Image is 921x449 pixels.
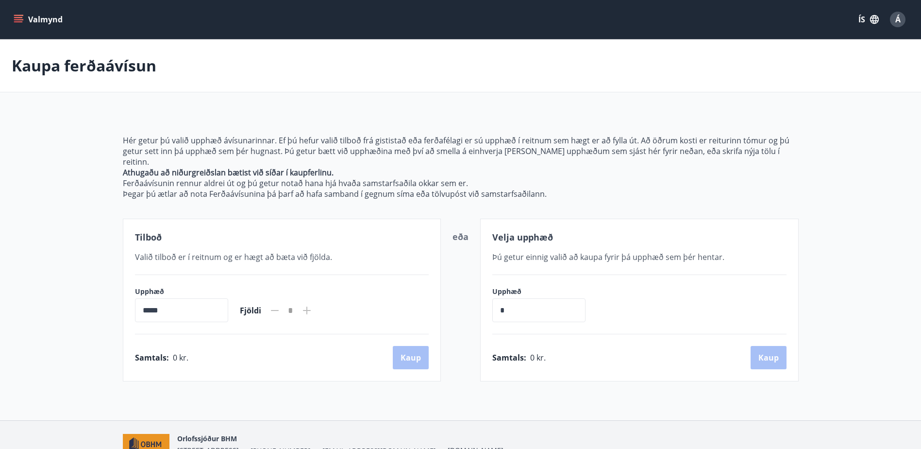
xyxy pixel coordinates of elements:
[123,178,799,189] p: Ferðaávísunin rennur aldrei út og þú getur notað hana hjá hvaða samstarfsaðila okkar sem er.
[452,231,469,242] span: eða
[530,352,546,363] span: 0 kr.
[177,434,237,443] span: Orlofssjóður BHM
[492,352,526,363] span: Samtals :
[12,55,156,76] p: Kaupa ferðaávísun
[492,231,553,243] span: Velja upphæð
[886,8,909,31] button: Á
[135,352,169,363] span: Samtals :
[123,189,799,199] p: Þegar þú ætlar að nota Ferðaávísunina þá þarf að hafa samband í gegnum síma eða tölvupóst við sam...
[492,287,595,296] label: Upphæð
[12,11,67,28] button: menu
[123,167,334,178] strong: Athugaðu að niðurgreiðslan bætist við síðar í kaupferlinu.
[135,231,162,243] span: Tilboð
[135,252,332,262] span: Valið tilboð er í reitnum og er hægt að bæta við fjölda.
[853,11,884,28] button: ÍS
[135,287,228,296] label: Upphæð
[240,305,261,316] span: Fjöldi
[173,352,188,363] span: 0 kr.
[492,252,724,262] span: Þú getur einnig valið að kaupa fyrir þá upphæð sem þér hentar.
[895,14,901,25] span: Á
[123,135,799,167] p: Hér getur þú valið upphæð ávísunarinnar. Ef þú hefur valið tilboð frá gististað eða ferðafélagi e...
